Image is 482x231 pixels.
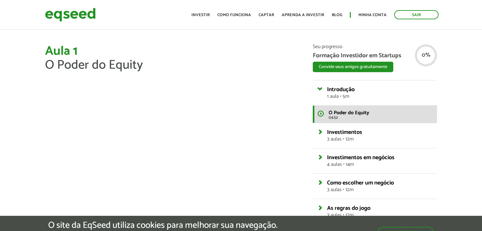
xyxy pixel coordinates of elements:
span: 4 aulas • 14m [327,162,433,167]
a: Como funciona [217,13,251,17]
a: Introdução1 aula • 5m [327,87,433,99]
span: O Poder do Equity [45,55,143,76]
a: As regras do jogo3 aulas • 12m [327,205,433,218]
span: 1 aula • 5m [327,94,433,99]
a: Minha conta [358,13,387,17]
h5: O site da EqSeed utiliza cookies para melhorar sua navegação. [48,221,278,230]
a: Investimentos em negócios4 aulas • 14m [327,155,433,167]
span: Investimentos [327,128,362,137]
img: EqSeed [45,6,96,23]
a: Investir [191,13,210,17]
span: Aula 1 [45,41,78,62]
a: O Poder do Equity 04:52 [313,106,437,123]
span: As regras do jogo [327,203,370,213]
span: 3 aulas • 12m [327,187,433,192]
button: Convide seus amigos gratuitamente [313,62,393,72]
span: 3 aulas • 12m [327,137,433,142]
span: O Poder do Equity [329,109,369,117]
a: Captar [259,13,274,17]
span: Investimentos em negócios [327,153,395,162]
span: Como escolher um negócio [327,178,394,188]
a: Aprenda a investir [282,13,324,17]
a: Como escolher um negócio3 aulas • 12m [327,180,433,192]
span: 3 aulas • 12m [327,213,433,218]
a: Blog [332,13,342,17]
a: Investimentos3 aulas • 12m [327,129,433,142]
span: Seu progresso [313,44,437,49]
a: Sair [394,10,439,19]
iframe: YouTube video player [45,78,303,223]
span: Introdução [327,85,355,94]
span: Formação Investidor em Startups [313,53,437,59]
span: 04:52 [329,115,433,120]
